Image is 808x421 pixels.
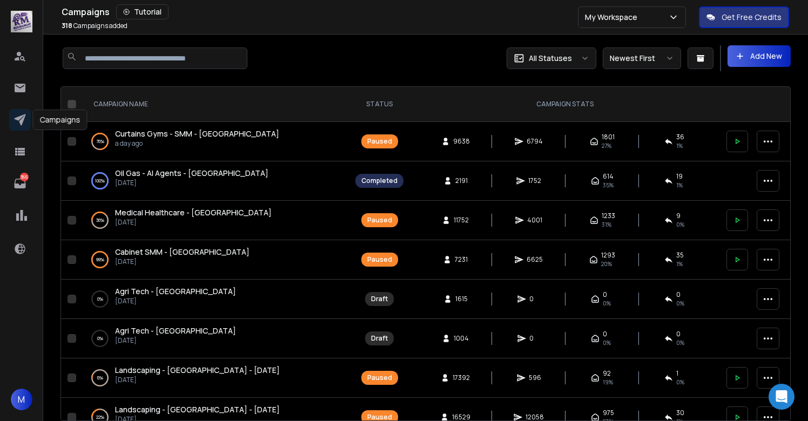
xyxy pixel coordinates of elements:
[115,168,268,178] span: Oil Gas - AI Agents - [GEOGRAPHIC_DATA]
[676,133,684,141] span: 36
[585,12,642,23] p: My Workspace
[676,409,684,417] span: 30
[454,216,469,225] span: 11752
[115,325,236,336] a: Agri Tech - [GEOGRAPHIC_DATA]
[80,201,349,240] td: 36%Medical Healthcare - [GEOGRAPHIC_DATA][DATE]
[676,220,684,229] span: 0 %
[676,369,678,378] span: 1
[603,181,614,189] span: 35 %
[115,297,236,305] p: [DATE]
[367,216,392,225] div: Paused
[80,319,349,358] td: 0%Agri Tech - [GEOGRAPHIC_DATA][DATE]
[115,168,268,179] a: Oil Gas - AI Agents - [GEOGRAPHIC_DATA]
[676,172,683,181] span: 19
[371,295,388,303] div: Draft
[115,247,250,257] a: Cabinet SMM - [GEOGRAPHIC_DATA]
[453,137,470,146] span: 9638
[367,255,392,264] div: Paused
[676,299,684,308] span: 0%
[115,257,250,266] p: [DATE]
[454,334,469,343] span: 1004
[602,133,615,141] span: 1801
[602,212,615,220] span: 1233
[529,374,541,382] span: 596
[601,251,615,260] span: 1293
[453,374,470,382] span: 17392
[602,220,611,229] span: 31 %
[699,6,789,28] button: Get Free Credits
[80,161,349,201] td: 100%Oil Gas - AI Agents - [GEOGRAPHIC_DATA][DATE]
[371,334,388,343] div: Draft
[115,365,280,375] span: Landscaping - [GEOGRAPHIC_DATA] - [DATE]
[115,128,279,139] a: Curtains Gyms - SMM - [GEOGRAPHIC_DATA]
[410,87,720,122] th: CAMPAIGN STATS
[676,338,684,347] span: 0%
[676,330,681,338] span: 0
[527,255,543,264] span: 6625
[603,369,611,378] span: 92
[115,179,268,187] p: [DATE]
[115,336,236,345] p: [DATE]
[11,389,32,410] button: M
[115,207,272,218] a: Medical Healthcare - [GEOGRAPHIC_DATA]
[722,12,782,23] p: Get Free Credits
[603,330,607,338] span: 0
[603,172,614,181] span: 614
[115,218,272,227] p: [DATE]
[367,137,392,146] div: Paused
[97,372,103,383] p: 6 %
[603,409,614,417] span: 975
[96,215,104,226] p: 36 %
[80,122,349,161] td: 76%Curtains Gyms - SMM - [GEOGRAPHIC_DATA]a day ago
[349,87,410,122] th: STATUS
[97,294,103,304] p: 0 %
[601,260,612,268] span: 20 %
[528,176,541,185] span: 1752
[96,254,104,265] p: 99 %
[80,358,349,398] td: 6%Landscaping - [GEOGRAPHIC_DATA] - [DATE][DATE]
[603,338,611,347] span: 0%
[603,47,681,69] button: Newest First
[769,384,794,410] div: Open Intercom Messenger
[80,280,349,319] td: 0%Agri Tech - [GEOGRAPHIC_DATA][DATE]
[97,333,103,344] p: 0 %
[676,212,681,220] span: 9
[676,181,683,189] span: 1 %
[9,173,31,194] a: 365
[527,137,543,146] span: 6794
[529,53,572,64] p: All Statuses
[62,21,72,30] span: 318
[80,240,349,280] td: 99%Cabinet SMM - [GEOGRAPHIC_DATA][DATE]
[529,334,540,343] span: 0
[62,4,578,19] div: Campaigns
[676,141,683,150] span: 1 %
[676,260,683,268] span: 1 %
[603,299,611,308] span: 0%
[115,404,280,415] a: Landscaping - [GEOGRAPHIC_DATA] - [DATE]
[676,290,681,299] span: 0
[455,295,468,303] span: 1615
[62,22,127,30] p: Campaigns added
[96,136,104,147] p: 76 %
[602,141,611,150] span: 27 %
[80,87,349,122] th: CAMPAIGN NAME
[115,286,236,297] a: Agri Tech - [GEOGRAPHIC_DATA]
[95,175,105,186] p: 100 %
[116,4,169,19] button: Tutorial
[728,45,791,67] button: Add New
[115,365,280,376] a: Landscaping - [GEOGRAPHIC_DATA] - [DATE]
[455,176,468,185] span: 2191
[115,139,279,148] p: a day ago
[11,11,32,32] img: logo
[115,376,280,384] p: [DATE]
[529,295,540,303] span: 0
[455,255,468,264] span: 7231
[676,251,684,260] span: 35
